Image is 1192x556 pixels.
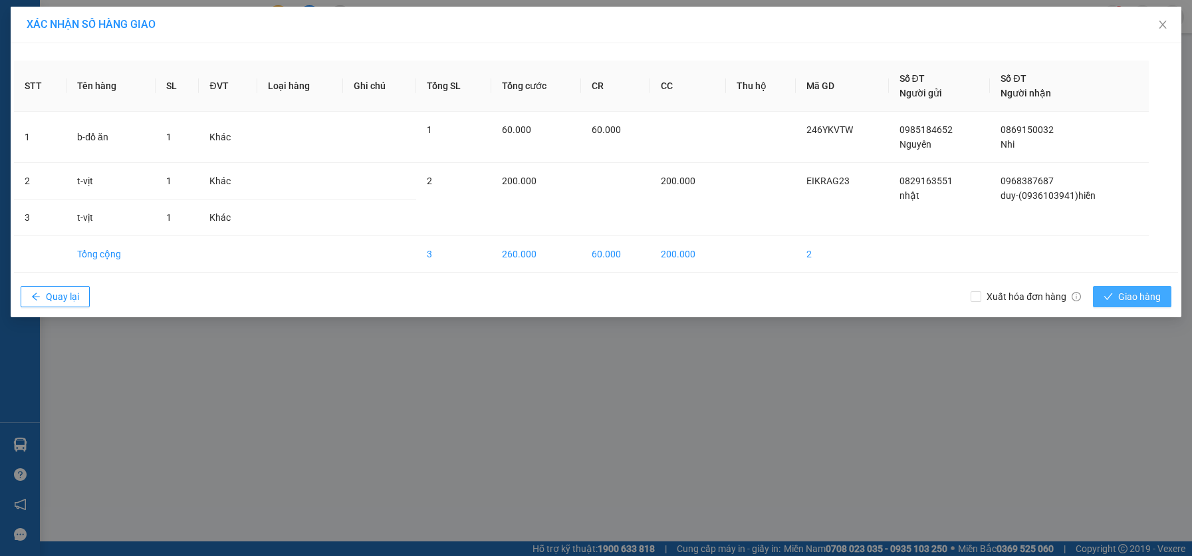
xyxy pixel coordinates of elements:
[726,61,796,112] th: Thu hộ
[899,190,919,201] span: nhật
[1093,286,1171,307] button: checkGiao hàng
[14,112,66,163] td: 1
[156,61,199,112] th: SL
[46,289,79,304] span: Quay lại
[981,289,1086,304] span: Xuất hóa đơn hàng
[1001,139,1014,150] span: Nhi
[661,176,695,186] span: 200.000
[796,61,888,112] th: Mã GD
[146,84,172,99] span: LaGi
[427,176,432,186] span: 2
[1104,292,1113,303] span: check
[1144,7,1181,44] button: Close
[21,286,90,307] button: arrow-leftQuay lại
[427,124,432,135] span: 1
[66,236,156,273] td: Tổng cộng
[5,33,122,59] span: 21 [PERSON_NAME] P10 Q10
[166,176,172,186] span: 1
[1001,73,1026,84] span: Số ĐT
[5,84,89,99] strong: Phiếu gửi hàng
[1001,190,1096,201] span: duy-(0936103941)hiền
[66,61,156,112] th: Tên hàng
[257,61,344,112] th: Loại hàng
[66,200,156,236] td: t-vịt
[1001,124,1054,135] span: 0869150032
[502,124,531,135] span: 60.000
[27,18,156,31] span: XÁC NHẬN SỐ HÀNG GIAO
[14,163,66,200] td: 2
[31,292,41,303] span: arrow-left
[199,61,257,112] th: ĐVT
[199,163,257,200] td: Khác
[899,73,925,84] span: Số ĐT
[491,236,581,273] td: 260.000
[581,61,650,112] th: CR
[5,61,65,73] span: 0908883887
[650,61,727,112] th: CC
[14,200,66,236] td: 3
[199,200,257,236] td: Khác
[1157,19,1168,30] span: close
[796,236,888,273] td: 2
[1001,176,1054,186] span: 0968387687
[5,7,120,25] strong: Nhà xe Mỹ Loan
[1001,88,1051,98] span: Người nhận
[899,176,953,186] span: 0829163551
[899,139,931,150] span: Nguyên
[491,61,581,112] th: Tổng cước
[806,176,850,186] span: EIKRAG23
[128,7,190,22] span: C3HH9D1S
[14,61,66,112] th: STT
[502,176,536,186] span: 200.000
[66,112,156,163] td: b-đồ ăn
[1118,289,1161,304] span: Giao hàng
[343,61,416,112] th: Ghi chú
[66,163,156,200] td: t-vịt
[416,236,491,273] td: 3
[650,236,727,273] td: 200.000
[199,112,257,163] td: Khác
[899,124,953,135] span: 0985184652
[166,212,172,223] span: 1
[899,88,942,98] span: Người gửi
[1072,292,1081,301] span: info-circle
[806,124,853,135] span: 246YKVTW
[166,132,172,142] span: 1
[592,124,621,135] span: 60.000
[416,61,491,112] th: Tổng SL
[581,236,650,273] td: 60.000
